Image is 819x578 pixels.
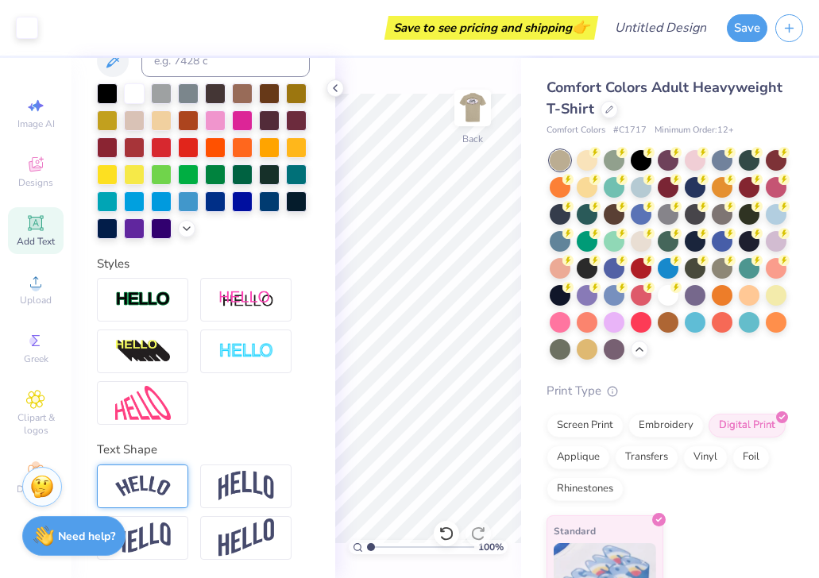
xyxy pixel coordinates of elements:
img: Arch [218,471,274,501]
img: Shadow [218,290,274,310]
div: Applique [547,445,610,469]
img: Negative Space [218,342,274,360]
div: Digital Print [709,414,786,437]
span: Image AI [17,118,55,130]
span: 👉 [572,17,589,37]
span: Greek [24,353,48,365]
input: Untitled Design [602,12,719,44]
span: Clipart & logos [8,411,64,437]
span: Comfort Colors [547,124,605,137]
span: Minimum Order: 12 + [655,124,734,137]
div: Foil [732,445,770,469]
div: Transfers [615,445,678,469]
button: Save [727,14,767,42]
div: Rhinestones [547,477,624,501]
input: e.g. 7428 c [141,45,310,77]
span: Standard [554,522,596,539]
div: Embroidery [628,414,704,437]
div: Save to see pricing and shipping [388,16,594,40]
span: Upload [20,294,52,306]
div: Print Type [547,382,787,400]
div: Text Shape [97,441,310,459]
img: Arc [115,476,171,497]
img: Back [457,92,489,124]
span: Decorate [17,483,55,495]
strong: Need help? [58,529,115,544]
img: 3d Illusion [115,339,171,364]
div: Screen Print [547,414,624,437]
img: Flag [115,522,171,553]
img: Free Distort [115,386,171,420]
div: Back [462,132,483,146]
div: Styles [97,255,310,273]
span: 100 % [478,540,504,554]
img: Stroke [115,291,171,309]
span: # C1717 [613,124,647,137]
span: Comfort Colors Adult Heavyweight T-Shirt [547,78,782,118]
img: Rise [218,518,274,557]
span: Add Text [17,235,55,248]
span: Designs [18,176,53,189]
div: Vinyl [683,445,728,469]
